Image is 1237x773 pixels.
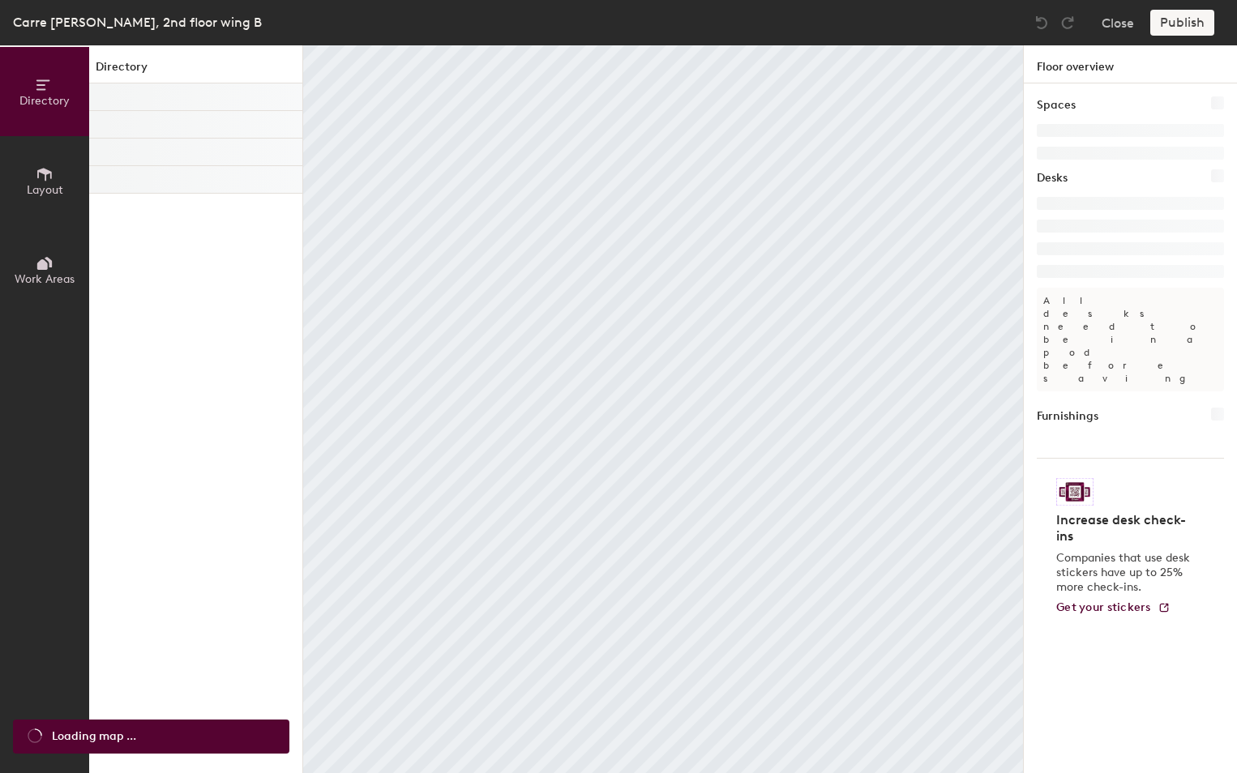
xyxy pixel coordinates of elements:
[1056,551,1195,595] p: Companies that use desk stickers have up to 25% more check-ins.
[1037,408,1098,425] h1: Furnishings
[1034,15,1050,31] img: Undo
[303,45,1023,773] canvas: Map
[1056,478,1094,506] img: Sticker logo
[15,272,75,286] span: Work Areas
[1056,512,1195,545] h4: Increase desk check-ins
[89,58,302,83] h1: Directory
[52,728,136,745] span: Loading map ...
[1024,45,1237,83] h1: Floor overview
[1056,600,1151,614] span: Get your stickers
[1059,15,1076,31] img: Redo
[1102,10,1134,36] button: Close
[1037,288,1224,391] p: All desks need to be in a pod before saving
[1056,601,1171,615] a: Get your stickers
[27,183,63,197] span: Layout
[1037,96,1076,114] h1: Spaces
[19,94,70,108] span: Directory
[1037,169,1068,187] h1: Desks
[13,12,262,32] div: Carre [PERSON_NAME], 2nd floor wing B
